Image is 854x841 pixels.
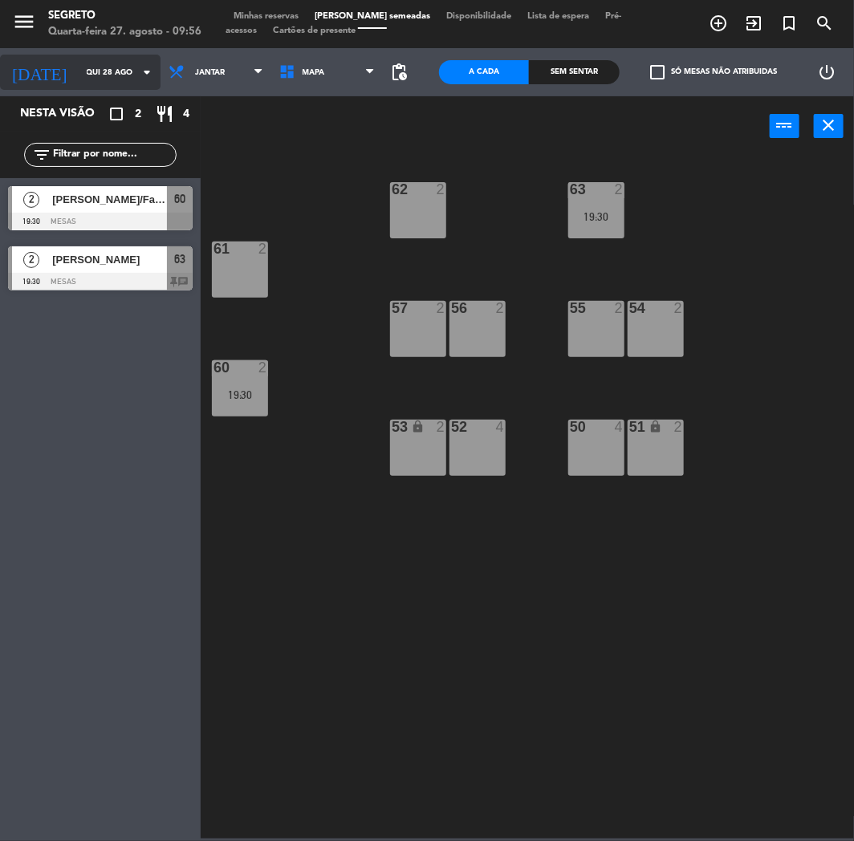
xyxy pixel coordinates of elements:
[674,420,684,434] div: 2
[629,420,630,434] div: 51
[258,242,268,256] div: 2
[709,14,728,33] i: add_circle_outline
[779,14,799,33] i: turned_in_not
[770,114,799,138] button: power_input
[451,301,452,315] div: 56
[570,301,571,315] div: 55
[615,301,624,315] div: 2
[23,192,39,208] span: 2
[52,251,167,268] span: [PERSON_NAME]
[23,252,39,268] span: 2
[195,68,225,77] span: Jantar
[307,12,438,21] span: [PERSON_NAME] semeadas
[8,104,116,124] div: Nesta visão
[183,105,189,124] span: 4
[437,420,446,434] div: 2
[570,420,571,434] div: 50
[411,420,425,433] i: lock
[817,63,836,82] i: power_settings_new
[48,24,201,40] div: Quarta-feira 27. agosto - 09:56
[174,189,185,209] span: 60
[814,114,844,138] button: close
[568,211,624,222] div: 19:30
[32,145,51,165] i: filter_list
[629,301,630,315] div: 54
[650,65,665,79] span: check_box_outline_blank
[570,182,571,197] div: 63
[674,301,684,315] div: 2
[155,104,174,124] i: restaurant
[437,182,446,197] div: 2
[519,12,597,21] span: Lista de espera
[265,26,364,35] span: Cartões de presente
[438,12,519,21] span: Disponibilidade
[107,104,126,124] i: crop_square
[437,301,446,315] div: 2
[389,63,409,82] span: pending_actions
[51,146,176,164] input: Filtrar por nome...
[52,191,167,208] span: [PERSON_NAME]/Falcão
[48,8,201,24] div: Segreto
[212,389,268,400] div: 19:30
[649,420,662,433] i: lock
[439,60,529,84] div: A cada
[258,360,268,375] div: 2
[496,420,506,434] div: 4
[303,68,325,77] span: Mapa
[744,14,763,33] i: exit_to_app
[650,65,777,79] label: Só mesas não atribuidas
[135,105,141,124] span: 2
[12,10,36,34] i: menu
[529,60,619,84] div: Sem sentar
[496,301,506,315] div: 2
[615,420,624,434] div: 4
[815,14,834,33] i: search
[137,63,157,82] i: arrow_drop_down
[174,250,185,269] span: 63
[615,182,624,197] div: 2
[775,116,795,135] i: power_input
[213,242,214,256] div: 61
[226,12,307,21] span: Minhas reservas
[213,360,214,375] div: 60
[12,10,36,39] button: menu
[819,116,839,135] i: close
